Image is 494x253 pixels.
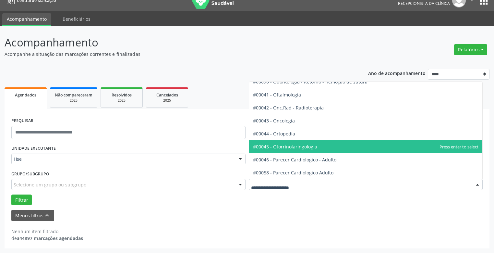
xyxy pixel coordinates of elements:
[5,34,344,51] p: Acompanhamento
[11,210,54,221] button: Menos filtroskeyboard_arrow_up
[253,92,301,98] span: #00041 - Oftalmologia
[253,79,367,85] span: #00090 - Odontologia - Retorno - Remoção de sutura
[253,118,295,124] span: #00043 - Oncologia
[105,98,138,103] div: 2025
[58,13,95,25] a: Beneficiários
[253,170,333,176] span: #00058 - Parecer Cardiologico Adulto
[11,116,33,126] label: PESQUISAR
[253,144,317,150] span: #00045 - Otorrinolaringologia
[253,157,336,163] span: #00046 - Parecer Cardiologico - Adulto
[253,131,295,137] span: #00044 - Ortopedia
[253,105,324,111] span: #00042 - Onc.Rad - Radioterapia
[368,69,426,77] p: Ano de acompanhamento
[11,195,32,206] button: Filtrar
[454,44,487,55] button: Relatórios
[15,92,36,98] span: Agendados
[398,1,450,6] span: Recepcionista da clínica
[14,181,86,188] span: Selecione um grupo ou subgrupo
[11,235,83,242] div: de
[2,13,51,26] a: Acompanhamento
[55,98,92,103] div: 2025
[11,228,83,235] div: Nenhum item filtrado
[5,51,344,57] p: Acompanhe a situação das marcações correntes e finalizadas
[17,235,83,241] strong: 344997 marcações agendadas
[156,92,178,98] span: Cancelados
[112,92,132,98] span: Resolvidos
[151,98,183,103] div: 2025
[11,144,56,154] label: UNIDADE EXECUTANTE
[14,156,232,162] span: Hse
[11,169,49,179] label: Grupo/Subgrupo
[43,212,51,219] i: keyboard_arrow_up
[55,92,92,98] span: Não compareceram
